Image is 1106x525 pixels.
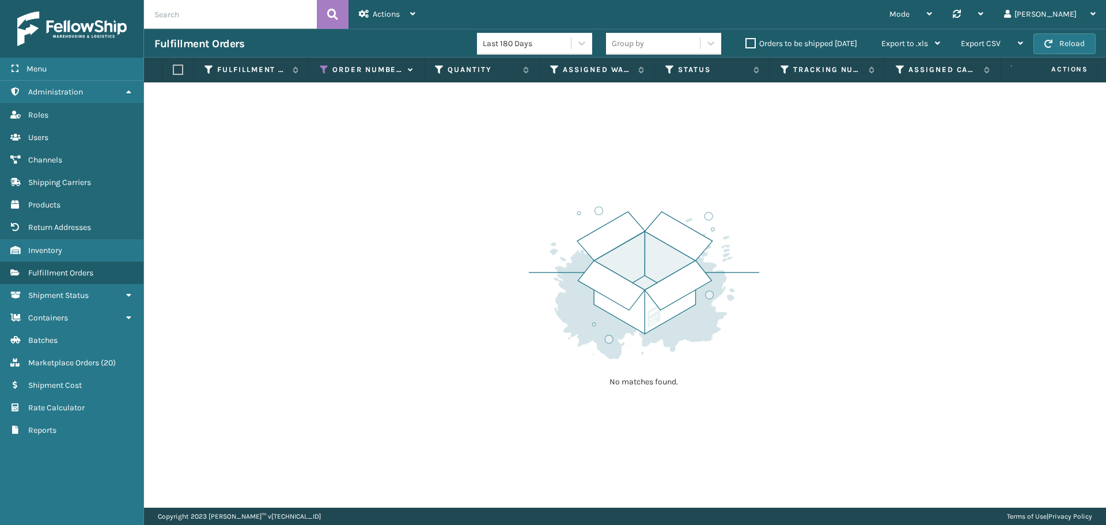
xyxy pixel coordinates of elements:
span: Shipping Carriers [28,177,91,187]
img: logo [17,12,127,46]
span: Shipment Status [28,290,89,300]
div: Group by [612,37,644,50]
a: Terms of Use [1007,512,1047,520]
span: Menu [26,64,47,74]
button: Reload [1033,33,1096,54]
label: Order Number [332,65,402,75]
label: Status [678,65,748,75]
label: Orders to be shipped [DATE] [745,39,857,48]
span: Administration [28,87,83,97]
label: Fulfillment Order Id [217,65,287,75]
label: Assigned Carrier Service [908,65,978,75]
span: ( 20 ) [101,358,116,368]
span: Actions [1015,60,1095,79]
span: Users [28,133,48,142]
div: | [1007,508,1092,525]
h3: Fulfillment Orders [154,37,244,51]
label: Quantity [448,65,517,75]
p: Copyright 2023 [PERSON_NAME]™ v [TECHNICAL_ID] [158,508,321,525]
a: Privacy Policy [1048,512,1092,520]
span: Rate Calculator [28,403,85,413]
span: Mode [889,9,910,19]
span: Shipment Cost [28,380,82,390]
span: Roles [28,110,48,120]
span: Export to .xls [881,39,928,48]
span: Actions [373,9,400,19]
span: Return Addresses [28,222,91,232]
span: Export CSV [961,39,1001,48]
span: Reports [28,425,56,435]
span: Batches [28,335,58,345]
span: Inventory [28,245,62,255]
span: Fulfillment Orders [28,268,93,278]
label: Assigned Warehouse [563,65,632,75]
span: Containers [28,313,68,323]
div: Last 180 Days [483,37,572,50]
span: Channels [28,155,62,165]
label: Tracking Number [793,65,863,75]
span: Marketplace Orders [28,358,99,368]
span: Products [28,200,60,210]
